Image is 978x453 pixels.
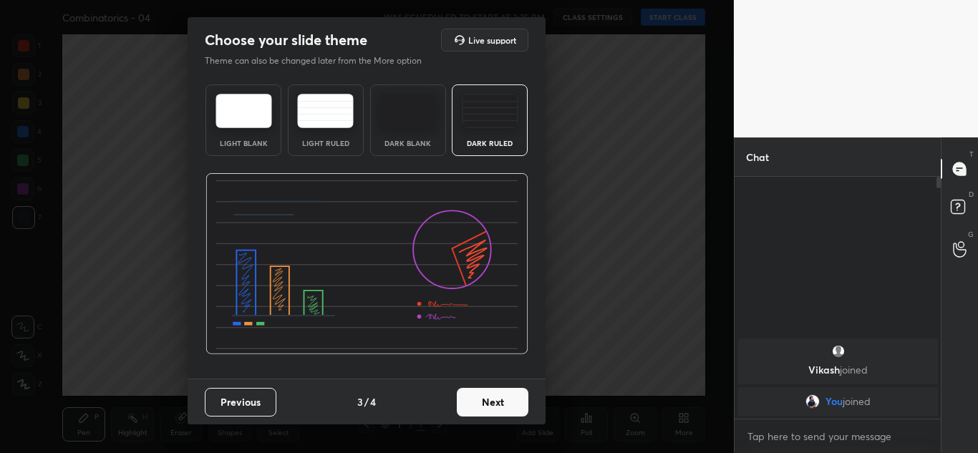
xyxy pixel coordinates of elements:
button: Next [457,388,528,417]
span: You [826,396,843,407]
h4: 3 [357,394,363,409]
img: darkRuledThemeBanner.864f114c.svg [205,173,528,355]
span: joined [840,363,868,376]
p: G [968,229,974,240]
p: D [969,189,974,200]
div: Light Blank [215,140,272,147]
img: lightRuledTheme.5fabf969.svg [297,94,354,128]
button: Previous [205,388,276,417]
p: Vikash [747,364,929,376]
h2: Choose your slide theme [205,31,367,49]
p: Theme can also be changed later from the More option [205,54,437,67]
img: darkRuledTheme.de295e13.svg [462,94,518,128]
p: Chat [735,138,780,176]
img: default.png [831,344,845,359]
h4: 4 [370,394,376,409]
h5: Live support [468,36,516,44]
img: darkTheme.f0cc69e5.svg [379,94,436,128]
div: grid [735,336,941,419]
h4: / [364,394,369,409]
span: joined [843,396,871,407]
p: T [969,149,974,160]
img: d555e2c214c544948a5787e7ef02be78.jpg [805,394,820,409]
div: Light Ruled [297,140,354,147]
div: Dark Blank [379,140,437,147]
img: lightTheme.e5ed3b09.svg [216,94,272,128]
div: Dark Ruled [461,140,518,147]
